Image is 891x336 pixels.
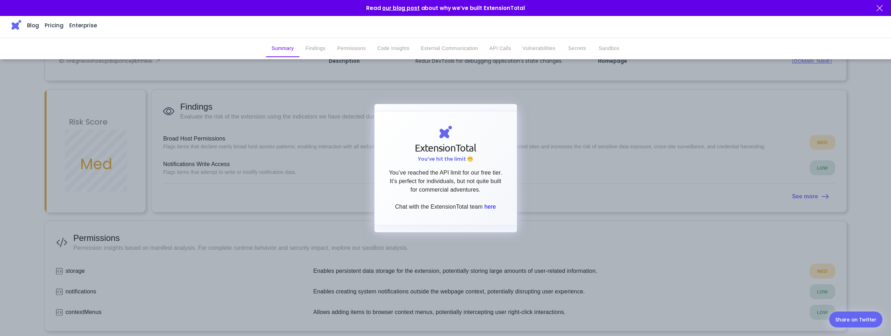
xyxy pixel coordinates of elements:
[371,40,415,57] button: Code Insights
[484,40,517,57] button: API Calls
[300,40,332,57] button: Findings
[829,312,882,327] a: Share on Twitter
[835,315,876,324] div: Share on Twitter
[415,40,484,57] button: External Communication
[389,169,502,211] p: You’ve reached the API limit for our free tier. It’s perfect for individuals, but not quite built...
[561,40,593,57] button: Secrets
[382,4,419,12] a: our blog post
[418,155,473,163] div: You’ve hit the limit 😬
[266,40,625,57] div: secondary tabs example
[266,40,300,57] button: Summary
[332,40,372,57] button: Permissions
[415,141,476,155] h1: ExtensionTotal
[517,40,561,57] button: Vulnerabilities
[593,40,625,57] button: Sandbox
[484,204,496,210] a: here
